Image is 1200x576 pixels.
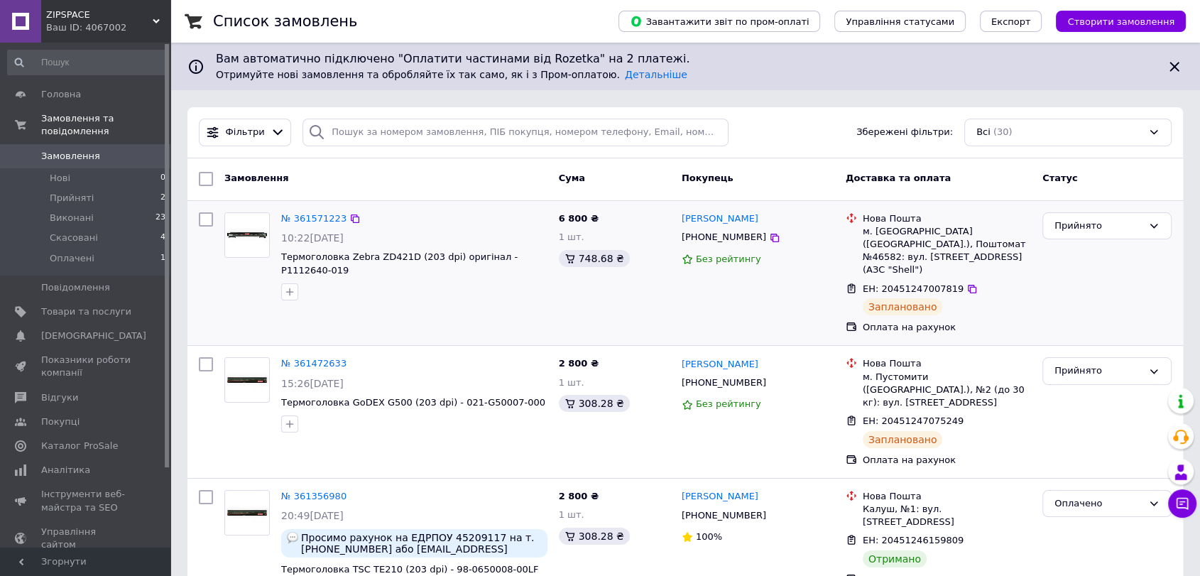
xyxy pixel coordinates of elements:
[696,398,761,409] span: Без рейтингу
[281,232,344,244] span: 10:22[DATE]
[559,358,599,369] span: 2 800 ₴
[50,232,98,244] span: Скасовані
[863,550,927,567] div: Отримано
[281,397,545,408] a: Термоголовка GoDEX G500 (203 dpi) - 021-G50007-000
[281,378,344,389] span: 15:26[DATE]
[1168,489,1196,518] button: Чат з покупцем
[682,358,758,371] a: [PERSON_NAME]
[281,213,347,224] a: № 361571223
[50,252,94,265] span: Оплачені
[224,212,270,258] a: Фото товару
[41,112,170,138] span: Замовлення та повідомлення
[559,173,585,183] span: Cума
[559,213,599,224] span: 6 800 ₴
[7,50,167,75] input: Пошук
[993,126,1013,137] span: (30)
[213,13,357,30] h1: Список замовлень
[1054,219,1142,234] div: Прийнято
[559,232,584,242] span: 1 шт.
[224,357,270,403] a: Фото товару
[160,172,165,185] span: 0
[682,490,758,504] a: [PERSON_NAME]
[287,532,298,543] img: :speech_balloon:
[1056,11,1186,32] button: Створити замовлення
[682,212,758,226] a: [PERSON_NAME]
[618,11,820,32] button: Завантажити звіт по пром-оплаті
[1042,173,1078,183] span: Статус
[846,16,954,27] span: Управління статусами
[41,391,78,404] span: Відгуки
[846,173,951,183] span: Доставка та оплата
[225,358,269,402] img: Фото товару
[225,491,269,535] img: Фото товару
[41,305,131,318] span: Товари та послуги
[41,88,81,101] span: Головна
[863,357,1031,370] div: Нова Пошта
[863,431,943,448] div: Заплановано
[46,21,170,34] div: Ваш ID: 4067002
[679,506,769,525] div: [PHONE_NUMBER]
[863,298,943,315] div: Заплановано
[41,464,90,477] span: Аналітика
[625,69,687,80] a: Детальніше
[679,228,769,246] div: [PHONE_NUMBER]
[863,415,964,426] span: ЕН: 20451247075249
[1067,16,1174,27] span: Створити замовлення
[991,16,1031,27] span: Експорт
[630,15,809,28] span: Завантажити звіт по пром-оплаті
[559,491,599,501] span: 2 800 ₴
[863,225,1031,277] div: м. [GEOGRAPHIC_DATA] ([GEOGRAPHIC_DATA].), Поштомат №46582: вул. [STREET_ADDRESS] (АЗС "Shell")
[679,374,769,392] div: [PHONE_NUMBER]
[281,358,347,369] a: № 361472633
[559,395,630,412] div: 308.28 ₴
[1042,16,1186,26] a: Створити замовлення
[41,150,100,163] span: Замовлення
[1054,496,1142,511] div: Оплачено
[696,254,761,264] span: Без рейтингу
[41,488,131,513] span: Інструменти веб-майстра та SEO
[224,490,270,536] a: Фото товару
[863,212,1031,225] div: Нова Пошта
[980,11,1042,32] button: Експорт
[863,283,964,294] span: ЕН: 20451247007819
[863,490,1031,503] div: Нова Пошта
[46,9,153,21] span: ZIPSPACE
[281,564,538,575] a: Термоголовка TSC TE210 (203 dpi) - 98-0650008-00LF
[216,51,1155,67] span: Вам автоматично підключено "Оплатити частинами від Rozetka" на 2 платежі.
[50,212,94,224] span: Виконані
[559,528,630,545] div: 308.28 ₴
[41,354,131,379] span: Показники роботи компанії
[281,491,347,501] a: № 361356980
[301,532,542,555] span: Просимо рахунок на ЕДРПОУ 45209117 на т. [PHONE_NUMBER] або [EMAIL_ADDRESS][DOMAIN_NAME] Отримува...
[41,330,146,342] span: [DEMOGRAPHIC_DATA]
[302,119,729,146] input: Пошук за номером замовлення, ПІБ покупця, номером телефону, Email, номером накладної
[863,535,964,545] span: ЕН: 20451246159809
[224,173,288,183] span: Замовлення
[559,509,584,520] span: 1 шт.
[976,126,991,139] span: Всі
[863,321,1031,334] div: Оплата на рахунок
[226,126,265,139] span: Фільтри
[281,510,344,521] span: 20:49[DATE]
[41,415,80,428] span: Покупці
[225,213,269,257] img: Фото товару
[863,454,1031,467] div: Оплата на рахунок
[281,251,518,276] a: Термоголовка Zebra ZD421D (203 dpi) оригінал - P1112640-019
[50,172,70,185] span: Нові
[559,377,584,388] span: 1 шт.
[856,126,953,139] span: Збережені фільтри:
[1054,364,1142,379] div: Прийнято
[156,212,165,224] span: 23
[50,192,94,205] span: Прийняті
[160,192,165,205] span: 2
[216,69,687,80] span: Отримуйте нові замовлення та обробляйте їх так само, як і з Пром-оплатою.
[41,440,118,452] span: Каталог ProSale
[696,531,722,542] span: 100%
[41,526,131,551] span: Управління сайтом
[863,503,1031,528] div: Калуш, №1: вул. [STREET_ADDRESS]
[682,173,733,183] span: Покупець
[834,11,966,32] button: Управління статусами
